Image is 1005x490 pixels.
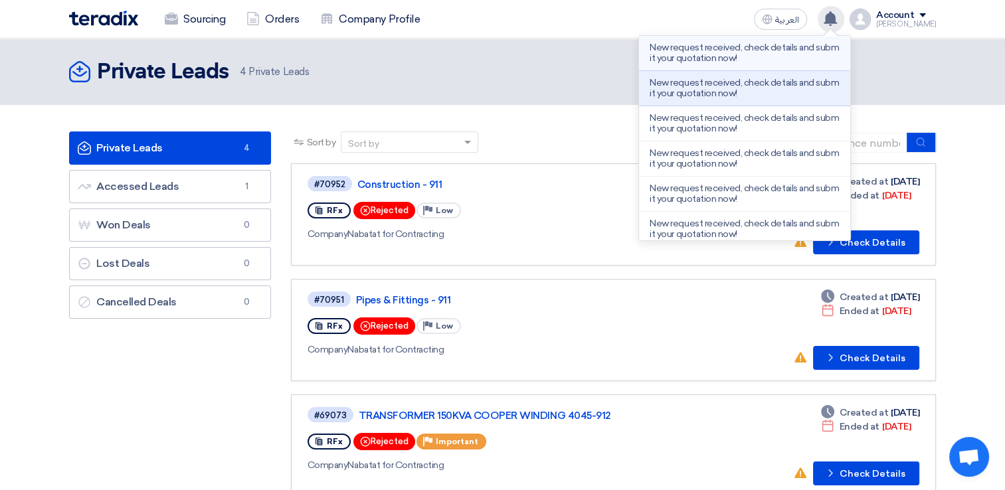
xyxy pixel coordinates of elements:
[813,461,919,485] button: Check Details
[840,304,879,318] span: Ended at
[436,206,453,215] span: Low
[327,437,343,446] span: RFx
[821,290,919,304] div: [DATE]
[821,420,911,434] div: [DATE]
[310,5,430,34] a: Company Profile
[308,344,348,355] span: Company
[650,183,840,204] p: New request received, check details and submit your quotation now!
[308,227,692,241] div: Nabatat for Contracting
[650,78,840,99] p: New request received, check details and submit your quotation now!
[308,343,691,357] div: Nabatat for Contracting
[327,206,343,215] span: RFx
[850,9,871,30] img: profile_test.png
[356,294,688,306] a: Pipes & Fittings - 911
[840,290,888,304] span: Created at
[308,228,348,240] span: Company
[240,64,309,80] span: Private Leads
[840,420,879,434] span: Ended at
[949,437,989,477] a: Open chat
[314,180,345,189] div: #70952
[236,5,310,34] a: Orders
[876,21,936,28] div: [PERSON_NAME]
[314,295,344,304] div: #70951
[353,433,415,450] div: Rejected
[775,15,799,25] span: العربية
[813,230,919,254] button: Check Details
[308,459,348,471] span: Company
[327,321,343,331] span: RFx
[69,131,271,165] a: Private Leads4
[650,218,840,240] p: New request received, check details and submit your quotation now!
[240,66,246,78] span: 4
[238,257,254,270] span: 0
[154,5,236,34] a: Sourcing
[876,10,914,21] div: Account
[348,137,379,151] div: Sort by
[359,410,691,422] a: TRANSFORMER 150KVA COOPER WINDING 4045-912
[353,317,415,335] div: Rejected
[821,175,919,189] div: [DATE]
[308,458,693,472] div: Nabatat for Contracting
[314,411,347,420] div: #69073
[840,189,879,203] span: Ended at
[840,175,888,189] span: Created at
[97,59,229,86] h2: Private Leads
[69,11,138,26] img: Teradix logo
[754,9,807,30] button: العربية
[650,113,840,134] p: New request received, check details and submit your quotation now!
[69,247,271,280] a: Lost Deals0
[69,170,271,203] a: Accessed Leads1
[238,180,254,193] span: 1
[650,42,840,64] p: New request received, check details and submit your quotation now!
[821,304,911,318] div: [DATE]
[353,202,415,219] div: Rejected
[357,179,689,191] a: Construction - 911
[69,286,271,319] a: Cancelled Deals0
[821,189,911,203] div: [DATE]
[650,148,840,169] p: New request received, check details and submit your quotation now!
[69,208,271,242] a: Won Deals0
[238,141,254,155] span: 4
[840,406,888,420] span: Created at
[307,135,336,149] span: Sort by
[238,295,254,309] span: 0
[821,406,919,420] div: [DATE]
[436,437,478,446] span: Important
[238,218,254,232] span: 0
[436,321,453,331] span: Low
[813,346,919,370] button: Check Details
